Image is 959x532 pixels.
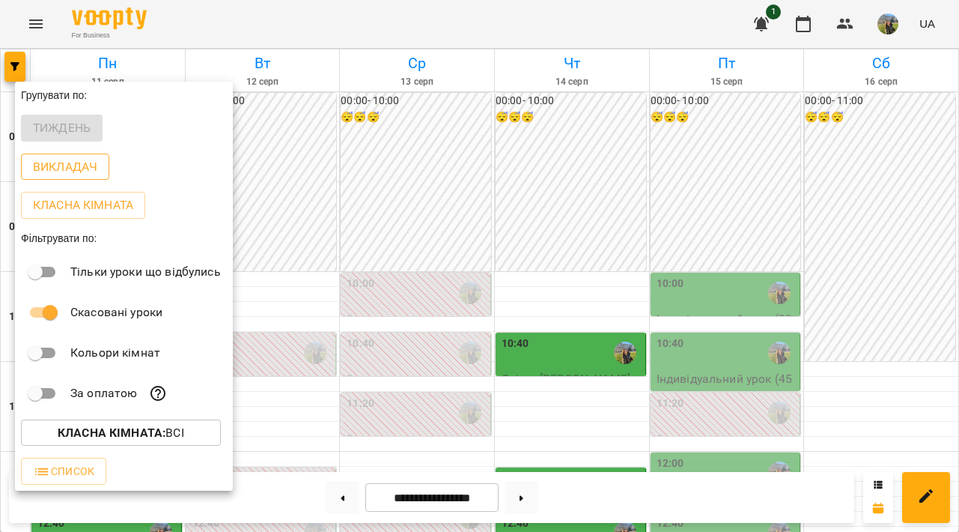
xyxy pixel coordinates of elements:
p: Скасовані уроки [70,303,162,321]
p: Класна кімната [33,196,133,214]
p: Викладач [33,158,97,176]
button: Список [21,458,106,485]
div: Групувати по: [15,82,233,109]
p: Всі [58,424,184,442]
div: Фільтрувати по: [15,225,233,252]
p: Тільки уроки що відбулись [70,263,221,281]
p: За оплатою [70,384,137,402]
p: Кольори кімнат [70,344,160,362]
button: Класна кімната:Всі [21,420,221,447]
button: Викладач [21,154,109,181]
b: Класна кімната : [58,426,165,440]
span: Список [33,462,94,480]
button: Класна кімната [21,192,145,219]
